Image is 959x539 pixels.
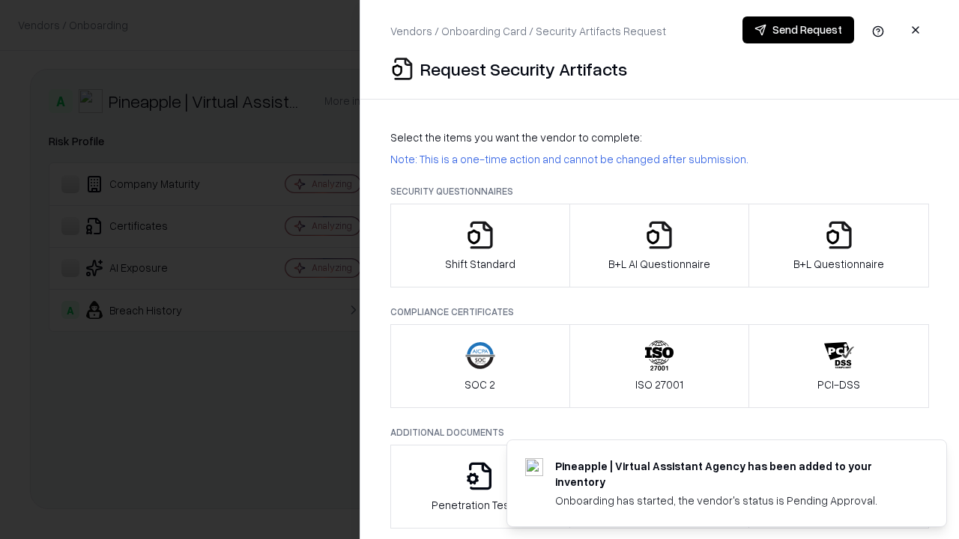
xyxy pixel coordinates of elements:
[742,16,854,43] button: Send Request
[793,256,884,272] p: B+L Questionnaire
[555,458,910,490] div: Pineapple | Virtual Assistant Agency has been added to your inventory
[525,458,543,476] img: trypineapple.com
[748,324,929,408] button: PCI-DSS
[569,324,750,408] button: ISO 27001
[432,497,528,513] p: Penetration Testing
[420,57,627,81] p: Request Security Artifacts
[445,256,515,272] p: Shift Standard
[390,426,929,439] p: Additional Documents
[390,130,929,145] p: Select the items you want the vendor to complete:
[390,23,666,39] p: Vendors / Onboarding Card / Security Artifacts Request
[569,204,750,287] button: B+L AI Questionnaire
[635,377,683,392] p: ISO 27001
[608,256,710,272] p: B+L AI Questionnaire
[748,204,929,287] button: B+L Questionnaire
[390,185,929,198] p: Security Questionnaires
[555,493,910,508] div: Onboarding has started, the vendor's status is Pending Approval.
[817,377,860,392] p: PCI-DSS
[465,377,495,392] p: SOC 2
[390,305,929,318] p: Compliance Certificates
[390,151,929,167] p: Note: This is a one-time action and cannot be changed after submission.
[390,445,570,529] button: Penetration Testing
[390,324,570,408] button: SOC 2
[390,204,570,287] button: Shift Standard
